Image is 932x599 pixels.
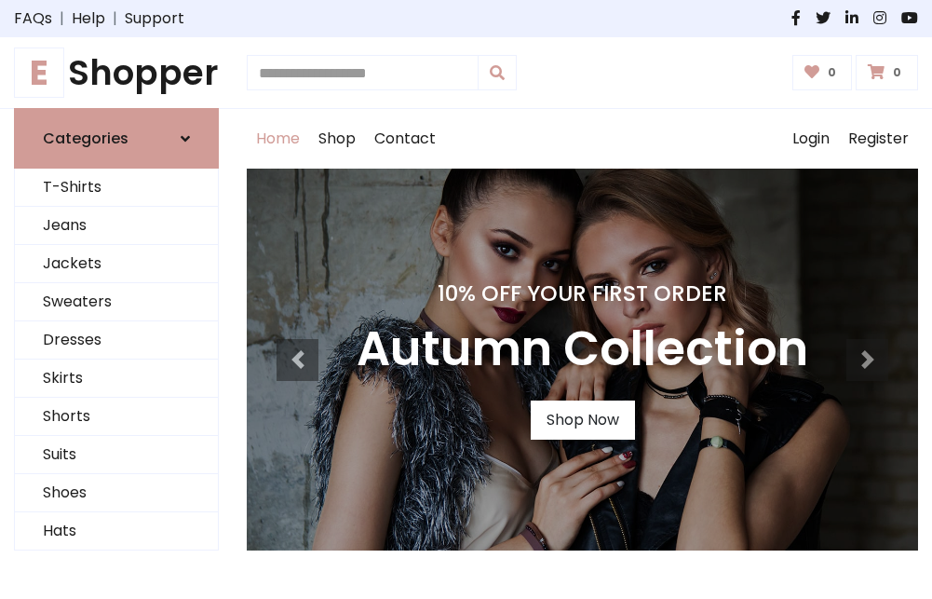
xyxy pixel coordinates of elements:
[792,55,853,90] a: 0
[14,7,52,30] a: FAQs
[247,109,309,169] a: Home
[14,52,219,93] h1: Shopper
[15,436,218,474] a: Suits
[839,109,918,169] a: Register
[15,321,218,360] a: Dresses
[52,7,72,30] span: |
[309,109,365,169] a: Shop
[783,109,839,169] a: Login
[15,360,218,398] a: Skirts
[856,55,918,90] a: 0
[43,129,128,147] h6: Categories
[365,109,445,169] a: Contact
[105,7,125,30] span: |
[15,283,218,321] a: Sweaters
[531,401,635,440] a: Shop Now
[15,169,218,207] a: T-Shirts
[14,108,219,169] a: Categories
[15,512,218,551] a: Hats
[15,245,218,283] a: Jackets
[15,207,218,245] a: Jeans
[14,48,64,98] span: E
[72,7,105,30] a: Help
[823,64,841,81] span: 0
[125,7,184,30] a: Support
[14,52,219,93] a: EShopper
[888,64,906,81] span: 0
[15,398,218,436] a: Shorts
[15,474,218,512] a: Shoes
[357,280,808,306] h4: 10% Off Your First Order
[357,321,808,378] h3: Autumn Collection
